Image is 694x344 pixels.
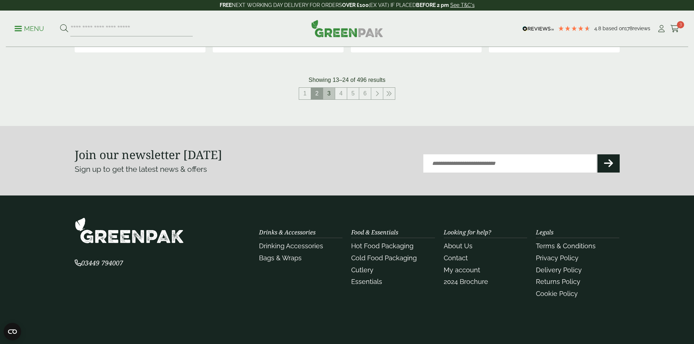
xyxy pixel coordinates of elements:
[359,88,371,99] a: 6
[311,88,323,99] span: 2
[536,266,582,274] a: Delivery Policy
[444,254,468,262] a: Contact
[342,2,369,8] strong: OVER £100
[657,25,666,32] i: My Account
[536,290,578,297] a: Cookie Policy
[444,266,480,274] a: My account
[603,25,625,31] span: Based on
[536,254,579,262] a: Privacy Policy
[347,88,359,99] a: 5
[625,25,632,31] span: 178
[311,20,383,37] img: GreenPak Supplies
[75,147,222,162] strong: Join our newsletter [DATE]
[351,266,373,274] a: Cutlery
[15,24,44,32] a: Menu
[351,278,382,285] a: Essentials
[444,242,473,250] a: About Us
[351,254,417,262] a: Cold Food Packaging
[444,278,488,285] a: 2024 Brochure
[309,76,385,84] p: Showing 13–24 of 496 results
[594,25,603,31] span: 4.8
[351,242,413,250] a: Hot Food Packaging
[335,88,347,99] a: 4
[450,2,475,8] a: See T&C's
[677,21,684,28] span: 3
[75,258,123,267] span: 03449 794007
[220,2,232,8] strong: FREE
[15,24,44,33] p: Menu
[259,254,302,262] a: Bags & Wraps
[75,260,123,267] a: 03449 794007
[75,217,184,244] img: GreenPak Supplies
[670,25,679,32] i: Cart
[536,278,580,285] a: Returns Policy
[670,23,679,34] a: 3
[632,25,650,31] span: reviews
[323,88,335,99] a: 3
[75,163,320,175] p: Sign up to get the latest news & offers
[299,88,311,99] a: 1
[522,26,554,31] img: REVIEWS.io
[536,242,596,250] a: Terms & Conditions
[259,242,323,250] a: Drinking Accessories
[558,25,591,32] div: 4.78 Stars
[416,2,449,8] strong: BEFORE 2 pm
[4,323,21,340] button: Open CMP widget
